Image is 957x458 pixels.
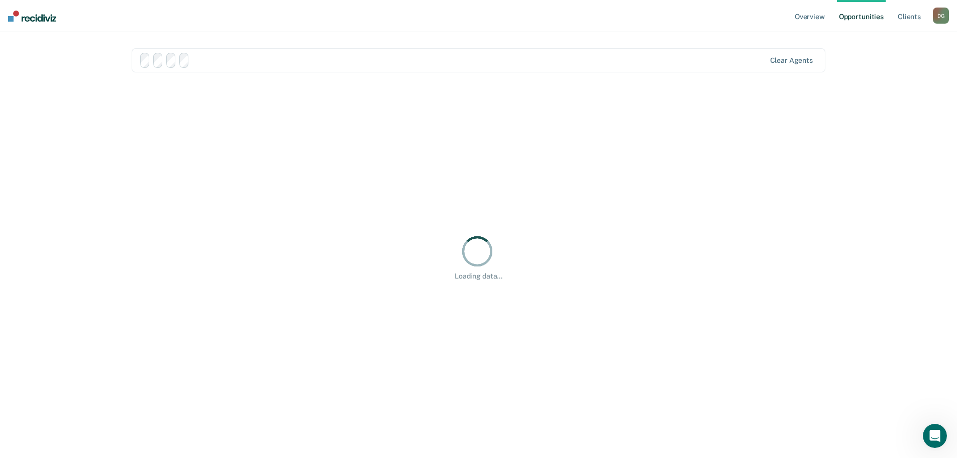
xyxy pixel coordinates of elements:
[933,8,949,24] div: D G
[770,56,813,65] div: Clear agents
[455,272,502,281] div: Loading data...
[8,11,56,22] img: Recidiviz
[933,8,949,24] button: DG
[923,424,947,448] iframe: Intercom live chat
